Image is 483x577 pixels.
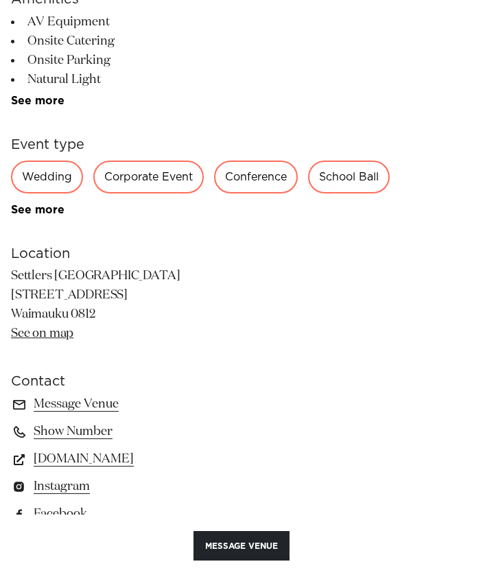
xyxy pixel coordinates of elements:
a: See on map [11,327,73,340]
div: School Ball [308,161,390,193]
p: Settlers [GEOGRAPHIC_DATA] [STREET_ADDRESS] Waimauku 0812 [11,267,472,344]
h6: Contact [11,371,472,392]
a: [DOMAIN_NAME] [11,449,472,469]
div: Wedding [11,161,83,193]
li: AV Equipment [11,12,472,32]
div: Conference [214,161,298,193]
h6: Location [11,244,472,264]
a: Show Number [11,422,472,441]
a: Message Venue [11,395,472,414]
div: Corporate Event [93,161,204,193]
li: Onsite Catering [11,32,472,51]
button: Message Venue [193,531,290,561]
h6: Event type [11,134,472,155]
a: Instagram [11,477,472,496]
a: Facebook [11,504,472,523]
li: Onsite Parking [11,51,472,70]
li: Natural Light [11,70,472,89]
